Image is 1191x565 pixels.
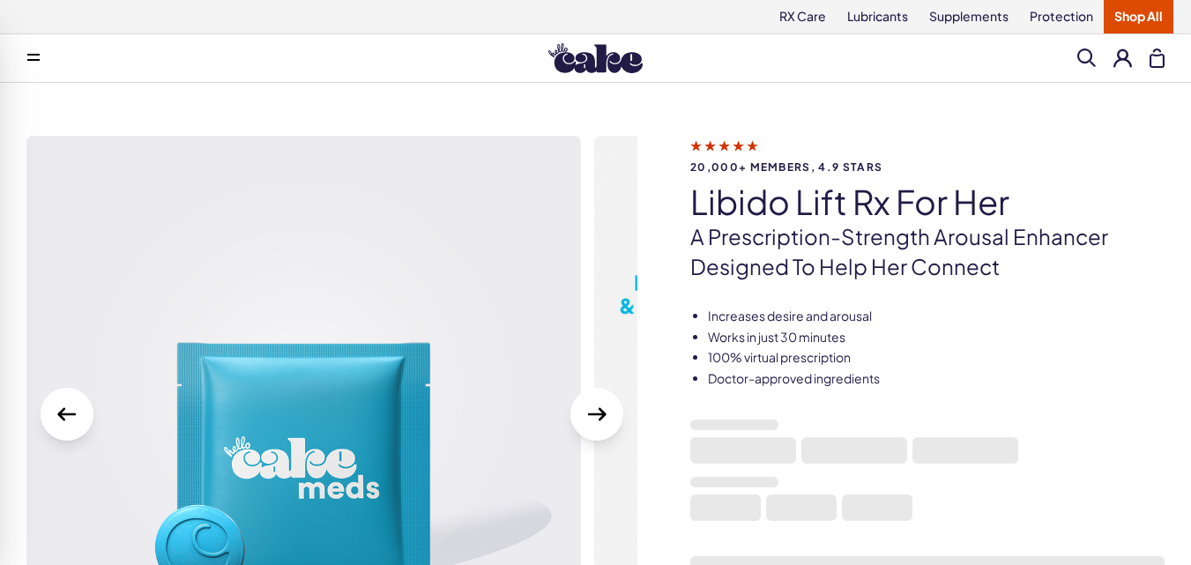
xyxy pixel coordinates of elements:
img: Hello Cake [548,43,643,73]
li: Doctor-approved ingredients [708,370,1165,388]
li: 100% virtual prescription [708,349,1165,367]
button: Next Slide [570,388,623,441]
span: 20,000+ members, 4.9 stars [690,161,1165,173]
button: Previous slide [41,388,93,441]
a: 20,000+ members, 4.9 stars [690,138,1165,173]
li: Works in just 30 minutes [708,329,1165,346]
p: A prescription-strength arousal enhancer designed to help her connect [690,222,1165,281]
li: Increases desire and arousal [708,308,1165,325]
h1: Libido Lift Rx For Her [690,183,1165,220]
